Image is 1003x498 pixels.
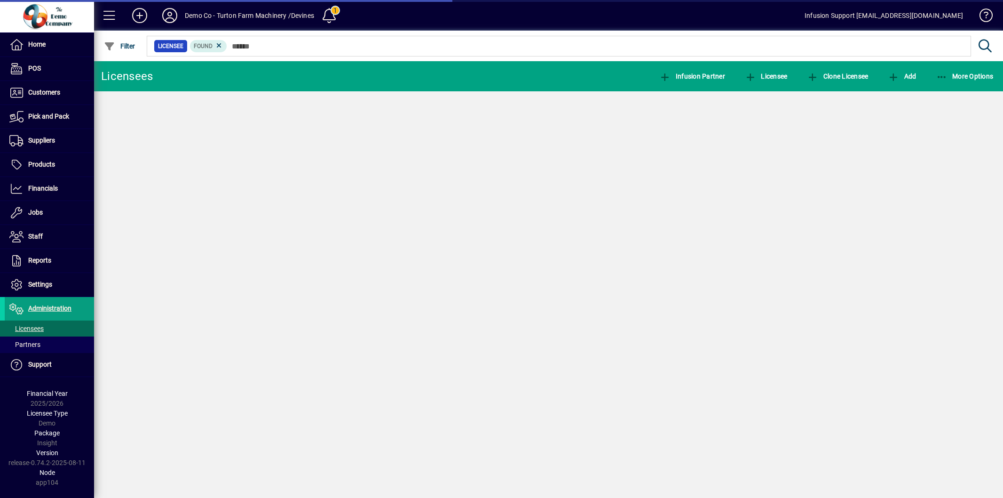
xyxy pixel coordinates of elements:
div: Infusion Support [EMAIL_ADDRESS][DOMAIN_NAME] [805,8,963,23]
a: Products [5,153,94,177]
a: Staff [5,225,94,249]
span: Home [28,40,46,48]
span: More Options [936,72,994,80]
span: Reports [28,257,51,264]
a: Suppliers [5,129,94,153]
span: Partners [9,341,40,348]
button: Add [885,68,918,85]
a: Customers [5,81,94,104]
button: More Options [934,68,996,85]
span: Licensee [745,72,788,80]
button: Clone Licensee [805,68,870,85]
a: Jobs [5,201,94,225]
span: Infusion Partner [659,72,725,80]
button: Infusion Partner [657,68,727,85]
a: Financials [5,177,94,201]
a: Pick and Pack [5,105,94,129]
span: Node [39,469,55,476]
span: Licensee Type [27,410,68,417]
span: Package [34,429,60,437]
span: Financials [28,185,58,192]
span: Filter [104,42,135,50]
span: Customers [28,88,60,96]
span: Staff [28,233,43,240]
span: Found [194,43,213,49]
div: Licensees [101,69,153,84]
a: Licensees [5,321,94,337]
button: Filter [102,38,138,55]
span: Pick and Pack [28,112,69,120]
span: POS [28,64,41,72]
span: Clone Licensee [807,72,868,80]
span: Financial Year [27,390,68,397]
span: Jobs [28,209,43,216]
mat-chip: Found Status: Found [190,40,227,52]
div: Demo Co - Turton Farm Machinery /Devines [185,8,314,23]
a: Settings [5,273,94,297]
a: Partners [5,337,94,353]
a: POS [5,57,94,80]
span: Settings [28,281,52,288]
span: Licensees [9,325,44,332]
button: Profile [155,7,185,24]
a: Support [5,353,94,377]
span: Version [36,449,58,457]
button: Licensee [742,68,790,85]
span: Administration [28,305,71,312]
a: Knowledge Base [972,2,991,32]
span: Licensee [158,41,183,51]
span: Add [888,72,916,80]
a: Reports [5,249,94,273]
span: Products [28,161,55,168]
a: Home [5,33,94,56]
span: Suppliers [28,137,55,144]
span: Support [28,361,52,368]
button: Add [125,7,155,24]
